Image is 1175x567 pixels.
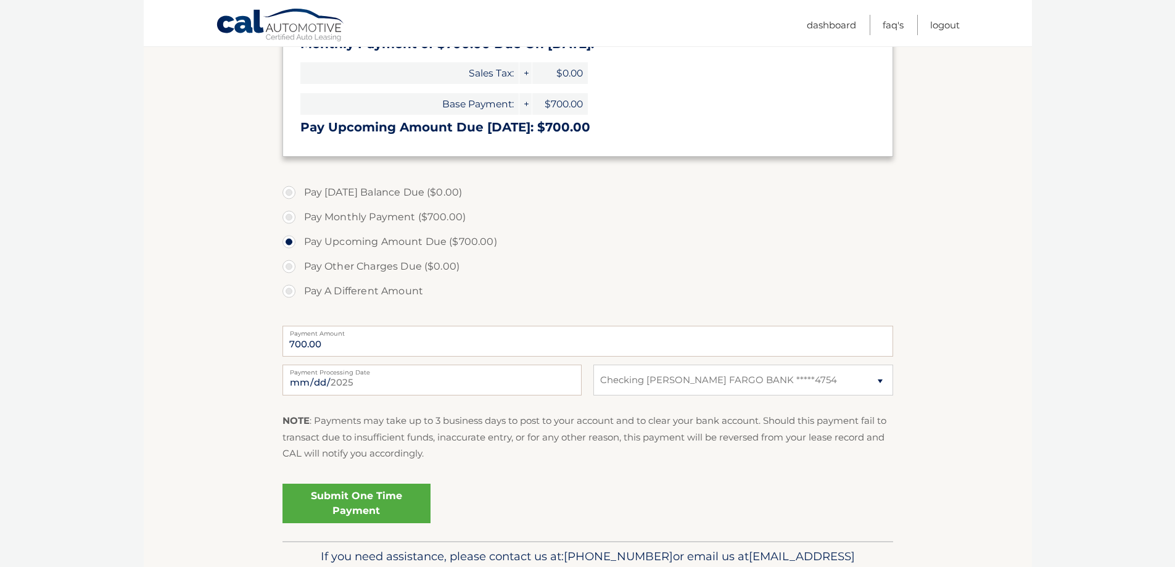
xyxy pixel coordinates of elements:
[282,205,893,230] label: Pay Monthly Payment ($700.00)
[282,230,893,254] label: Pay Upcoming Amount Due ($700.00)
[282,413,893,461] p: : Payments may take up to 3 business days to post to your account and to clear your bank account....
[282,254,893,279] label: Pay Other Charges Due ($0.00)
[532,93,588,115] span: $700.00
[282,279,893,304] label: Pay A Different Amount
[282,180,893,205] label: Pay [DATE] Balance Due ($0.00)
[282,326,893,336] label: Payment Amount
[519,93,532,115] span: +
[564,549,673,563] span: [PHONE_NUMBER]
[807,15,856,35] a: Dashboard
[300,93,519,115] span: Base Payment:
[300,62,519,84] span: Sales Tax:
[282,484,431,523] a: Submit One Time Payment
[930,15,960,35] a: Logout
[216,8,345,44] a: Cal Automotive
[282,326,893,357] input: Payment Amount
[282,365,582,395] input: Payment Date
[282,415,310,426] strong: NOTE
[532,62,588,84] span: $0.00
[883,15,904,35] a: FAQ's
[282,365,582,375] label: Payment Processing Date
[300,120,875,135] h3: Pay Upcoming Amount Due [DATE]: $700.00
[519,62,532,84] span: +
